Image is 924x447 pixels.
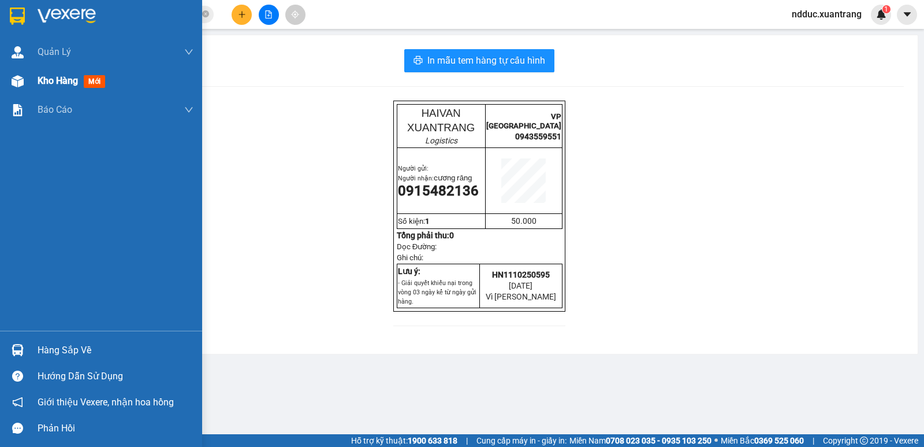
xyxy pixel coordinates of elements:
[202,9,209,20] span: close-circle
[397,242,437,251] span: Dọc Đường:
[12,371,23,382] span: question-circle
[184,105,193,114] span: down
[466,434,468,447] span: |
[38,368,193,385] div: Hướng dẫn sử dụng
[902,9,912,20] span: caret-down
[264,10,273,19] span: file-add
[38,342,193,359] div: Hàng sắp về
[202,10,209,17] span: close-circle
[38,102,72,117] span: Báo cáo
[486,292,556,301] span: Vì [PERSON_NAME]
[486,112,561,130] span: VP [GEOGRAPHIC_DATA]
[509,281,532,290] span: [DATE]
[882,5,891,13] sup: 1
[754,436,804,445] strong: 0369 525 060
[259,5,279,25] button: file-add
[884,5,888,13] span: 1
[398,183,479,199] span: 0915482136
[184,47,193,57] span: down
[721,434,804,447] span: Miền Bắc
[351,434,457,447] span: Hỗ trợ kỹ thuật:
[511,216,536,226] span: 50.000
[12,344,24,356] img: warehouse-icon
[398,279,476,305] span: - Giải quyết khiếu nại trong vòng 03 ngày kể từ ngày gửi hàng.
[12,423,23,434] span: message
[407,121,475,134] span: XUANTRANG
[12,46,24,58] img: warehouse-icon
[422,107,461,119] span: HAIVAN
[425,217,430,226] span: 1
[398,175,472,182] span: Người nhận:
[238,10,246,19] span: plus
[285,5,305,25] button: aim
[84,75,105,88] span: mới
[427,53,545,68] span: In mẫu tem hàng tự cấu hình
[291,10,299,19] span: aim
[12,397,23,408] span: notification
[12,104,24,116] img: solution-icon
[425,136,457,145] em: Logistics
[38,395,174,409] span: Giới thiệu Vexere, nhận hoa hồng
[397,253,423,262] span: Ghi chú:
[813,434,814,447] span: |
[606,436,711,445] strong: 0708 023 035 - 0935 103 250
[434,173,472,182] span: cương răng
[569,434,711,447] span: Miền Nam
[897,5,917,25] button: caret-down
[783,7,871,21] span: ndduc.xuantrang
[876,9,886,20] img: icon-new-feature
[404,49,554,72] button: printerIn mẫu tem hàng tự cấu hình
[714,438,718,443] span: ⚪️
[449,231,454,240] span: 0
[476,434,567,447] span: Cung cấp máy in - giấy in:
[398,267,420,276] strong: Lưu ý:
[515,132,561,141] span: 0943559551
[398,217,430,226] span: Số kiện:
[860,437,868,445] span: copyright
[413,56,423,67] span: printer
[398,165,429,172] span: Người gửi:
[232,5,252,25] button: plus
[397,231,454,240] strong: Tổng phải thu:
[492,270,550,279] span: HN1110250595
[408,436,457,445] strong: 1900 633 818
[38,75,78,86] span: Kho hàng
[38,420,193,437] div: Phản hồi
[10,8,25,25] img: logo-vxr
[12,75,24,87] img: warehouse-icon
[38,45,71,59] span: Quản Lý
